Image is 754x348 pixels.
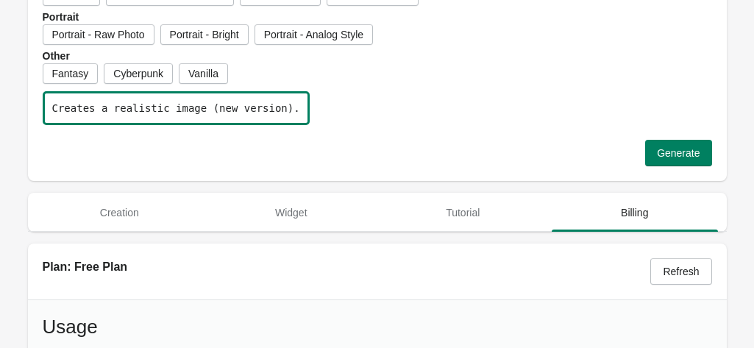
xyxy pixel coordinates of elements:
span: Other [43,50,70,62]
span: Portrait - Analog Style [264,29,363,40]
span: Billing [552,199,718,226]
button: Portrait - Analog Style [255,24,373,45]
span: Generate [657,147,700,159]
span: Refresh [663,266,699,277]
button: Refresh [650,258,711,285]
p: Usage [43,315,98,338]
span: Cyberpunk [113,68,163,79]
span: Portrait [43,11,79,23]
button: Vanilla [179,63,228,84]
button: Portrait - Bright [160,24,249,45]
button: Cyberpunk [104,63,173,84]
button: Portrait - Raw Photo [43,24,154,45]
span: Widget [208,199,374,226]
span: Tutorial [380,199,547,226]
button: Generate [645,140,711,166]
span: Portrait - Raw Photo [52,29,145,40]
h2: Plan: Free Plan [43,258,639,276]
div: Creates a realistic image (new version). [43,91,310,125]
span: Fantasy [52,68,89,79]
span: Creation [37,199,203,226]
span: Portrait - Bright [170,29,239,40]
button: Fantasy [43,63,99,84]
span: Vanilla [188,68,218,79]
